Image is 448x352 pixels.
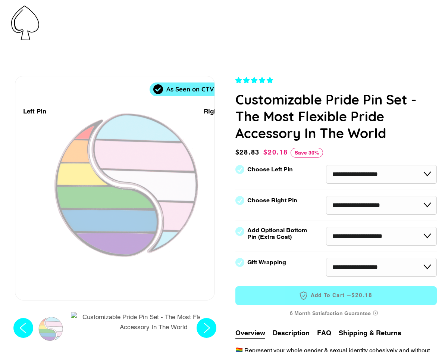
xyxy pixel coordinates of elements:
label: Gift Wrapping [247,259,286,266]
span: Add to Cart — [247,291,426,300]
button: Customizable Pride Pin Set - The Most Flexible Pride Accessory In The World [69,312,239,335]
label: Add Optional Bottom Pin (Extra Cost) [247,227,310,240]
label: Choose Left Pin [247,166,293,173]
button: Description [273,328,310,338]
span: 4.83 stars [235,77,275,84]
img: Customizable Pride Pin Set - The Most Flexible Pride Accessory In The World [71,312,236,332]
div: 6 Month Satisfaction Guarantee [235,306,437,320]
span: $20.18 [351,292,373,299]
button: Overview [235,328,265,339]
span: $20.18 [263,148,288,156]
button: FAQ [317,328,331,338]
button: Shipping & Returns [339,328,401,338]
span: $28.83 [235,147,262,158]
button: Next slide [194,312,219,347]
img: Pin-Ace [11,6,39,40]
button: Add to Cart —$20.18 [235,286,437,305]
label: Choose Right Pin [247,197,297,204]
span: Save 30% [291,148,323,158]
button: Previous slide [11,312,35,347]
h1: Customizable Pride Pin Set - The Most Flexible Pride Accessory In The World [235,91,437,141]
